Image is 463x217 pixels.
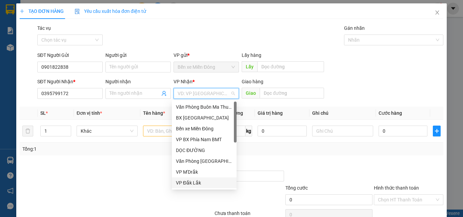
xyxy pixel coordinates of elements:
[379,110,402,116] span: Cước hàng
[245,126,252,136] span: kg
[258,110,283,116] span: Giá trị hàng
[176,114,233,122] div: BX [GEOGRAPHIC_DATA]
[176,125,233,132] div: Bến xe Miền Đông
[176,168,233,176] div: VP M'Drắk
[22,145,179,153] div: Tổng: 1
[260,88,324,99] input: Dọc đường
[172,167,237,177] div: VP M'Drắk
[143,110,165,116] span: Tên hàng
[242,79,263,84] span: Giao hàng
[312,126,373,136] input: Ghi Chú
[344,25,365,31] label: Gán nhãn
[242,88,260,99] span: Giao
[143,126,204,136] input: VD: Bàn, Ghế
[172,177,237,188] div: VP Đắk Lắk
[174,79,193,84] span: VP Nhận
[176,157,233,165] div: Văn Phòng [GEOGRAPHIC_DATA]
[176,136,233,143] div: VP BX Phía Nam BMT
[20,8,64,14] span: TẠO ĐƠN HÀNG
[176,147,233,154] div: DỌC ĐƯỜNG
[75,8,146,14] span: Yêu cầu xuất hóa đơn điện tử
[75,9,80,14] img: icon
[105,51,171,59] div: Người gửi
[258,126,306,136] input: 0
[178,62,235,72] span: Bến xe Miền Đông
[172,102,237,112] div: Văn Phòng Buôn Ma Thuột
[374,185,419,191] label: Hình thức thanh toán
[285,185,308,191] span: Tổng cước
[428,3,447,22] button: Close
[242,61,257,72] span: Lấy
[172,156,237,167] div: Văn Phòng Tân Phú
[65,127,69,131] span: up
[63,126,71,131] span: Increase Value
[433,128,440,134] span: plus
[37,25,51,31] label: Tác vụ
[176,103,233,111] div: Văn Phòng Buôn Ma Thuột
[242,52,261,58] span: Lấy hàng
[172,123,237,134] div: Bến xe Miền Đông
[172,145,237,156] div: DỌC ĐƯỜNG
[20,9,24,14] span: plus
[161,91,167,96] span: user-add
[63,131,71,136] span: Decrease Value
[174,51,239,59] div: VP gửi
[172,134,237,145] div: VP BX Phía Nam BMT
[433,126,441,136] button: plus
[176,179,233,187] div: VP Đắk Lắk
[37,51,103,59] div: SĐT Người Gửi
[81,126,134,136] span: Khác
[435,10,440,15] span: close
[309,107,376,120] th: Ghi chú
[172,112,237,123] div: BX Tây Ninh
[105,78,171,85] div: Người nhận
[22,126,33,136] button: delete
[37,78,103,85] div: SĐT Người Nhận
[40,110,46,116] span: SL
[77,110,102,116] span: Đơn vị tính
[65,132,69,136] span: down
[257,61,324,72] input: Dọc đường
